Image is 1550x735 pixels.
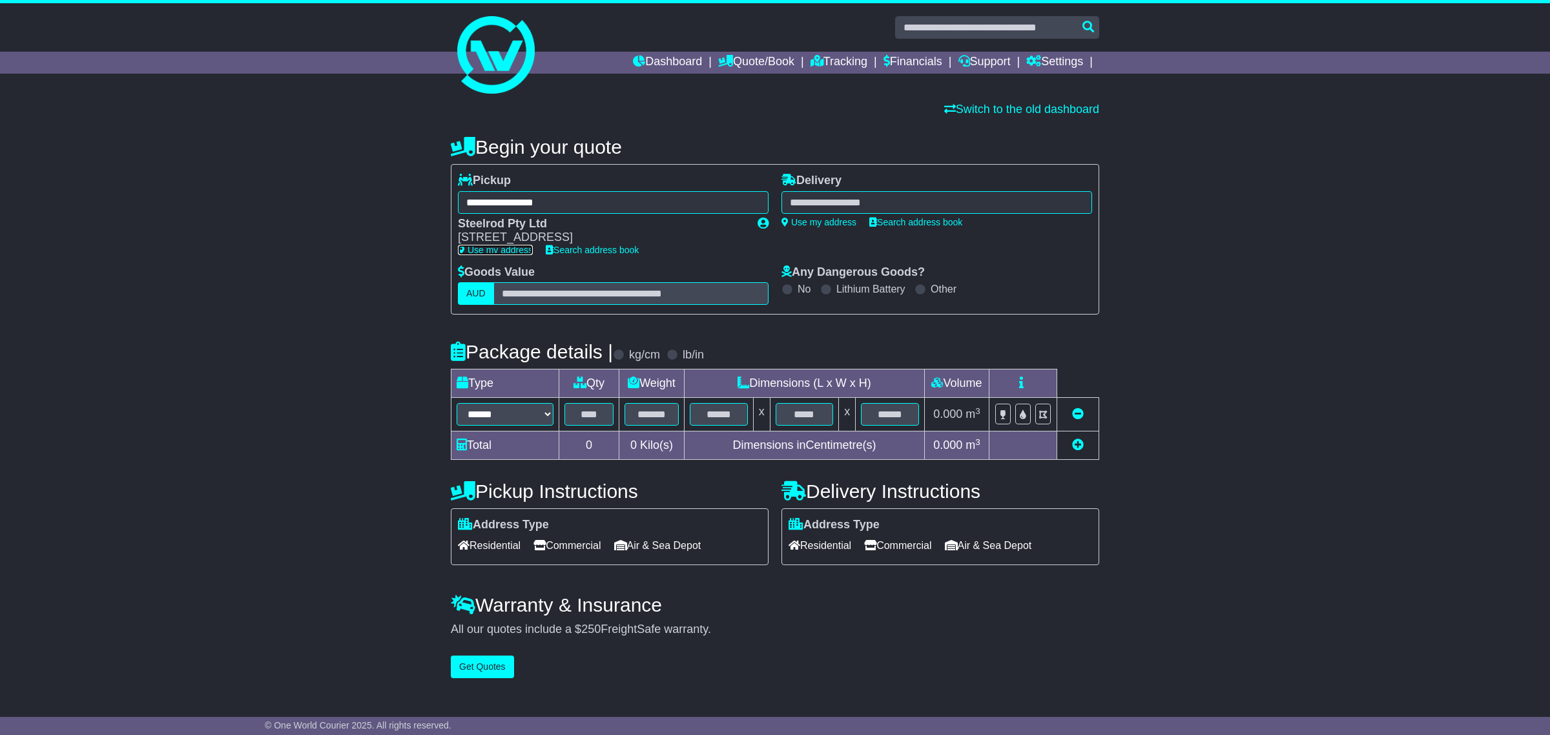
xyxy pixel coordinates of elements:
[451,136,1099,158] h4: Begin your quote
[265,720,451,730] span: © One World Courier 2025. All rights reserved.
[864,535,931,555] span: Commercial
[451,431,559,460] td: Total
[883,52,942,74] a: Financials
[1026,52,1083,74] a: Settings
[933,439,962,451] span: 0.000
[451,481,769,502] h4: Pickup Instructions
[559,431,619,460] td: 0
[630,439,637,451] span: 0
[451,594,1099,616] h4: Warranty & Insurance
[811,52,867,74] a: Tracking
[458,245,533,255] a: Use my address
[931,283,956,295] label: Other
[458,518,549,532] label: Address Type
[451,369,559,398] td: Type
[933,408,962,420] span: 0.000
[458,282,494,305] label: AUD
[945,535,1032,555] span: Air & Sea Depot
[683,348,704,362] label: lb/in
[619,369,685,398] td: Weight
[1072,408,1084,420] a: Remove this item
[1072,439,1084,451] a: Add new item
[781,481,1099,502] h4: Delivery Instructions
[781,217,856,227] a: Use my address
[839,398,856,431] td: x
[458,265,535,280] label: Goods Value
[944,103,1099,116] a: Switch to the old dashboard
[684,431,924,460] td: Dimensions in Centimetre(s)
[458,231,745,245] div: [STREET_ADDRESS]
[781,174,842,188] label: Delivery
[451,656,514,678] button: Get Quotes
[753,398,770,431] td: x
[629,348,660,362] label: kg/cm
[789,535,851,555] span: Residential
[559,369,619,398] td: Qty
[546,245,639,255] a: Search address book
[869,217,962,227] a: Search address book
[458,174,511,188] label: Pickup
[789,518,880,532] label: Address Type
[614,535,701,555] span: Air & Sea Depot
[781,265,925,280] label: Any Dangerous Goods?
[966,408,980,420] span: m
[718,52,794,74] a: Quote/Book
[958,52,1011,74] a: Support
[581,623,601,636] span: 250
[975,406,980,416] sup: 3
[836,283,905,295] label: Lithium Battery
[924,369,989,398] td: Volume
[451,341,613,362] h4: Package details |
[975,437,980,447] sup: 3
[966,439,980,451] span: m
[451,623,1099,637] div: All our quotes include a $ FreightSafe warranty.
[633,52,702,74] a: Dashboard
[458,535,521,555] span: Residential
[619,431,685,460] td: Kilo(s)
[684,369,924,398] td: Dimensions (L x W x H)
[458,217,745,231] div: Steelrod Pty Ltd
[798,283,811,295] label: No
[533,535,601,555] span: Commercial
